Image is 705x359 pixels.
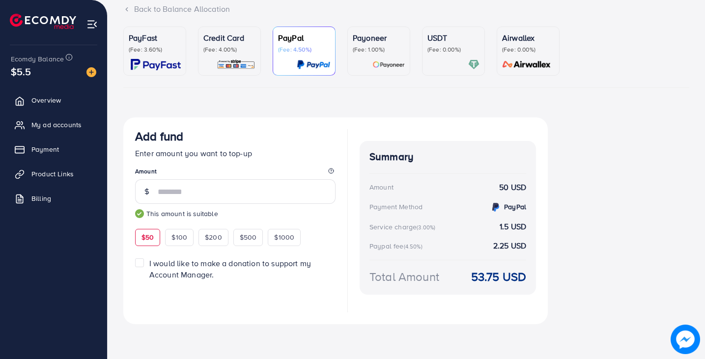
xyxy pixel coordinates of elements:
[369,182,394,192] div: Amount
[7,115,100,135] a: My ad accounts
[203,32,255,44] p: Credit Card
[369,241,425,251] div: Paypal fee
[274,232,294,242] span: $1000
[141,232,154,242] span: $50
[31,169,74,179] span: Product Links
[217,59,255,70] img: card
[131,59,181,70] img: card
[504,202,526,212] strong: PayPal
[31,120,82,130] span: My ad accounts
[11,64,31,79] span: $5.5
[372,59,405,70] img: card
[237,292,336,309] iframe: PayPal
[135,209,144,218] img: guide
[203,46,255,54] p: (Fee: 4.00%)
[7,90,100,110] a: Overview
[671,325,700,354] img: image
[404,243,423,250] small: (4.50%)
[129,32,181,44] p: PayFast
[369,202,423,212] div: Payment Method
[369,268,439,285] div: Total Amount
[417,223,435,231] small: (3.00%)
[31,193,51,203] span: Billing
[7,189,100,208] a: Billing
[7,139,100,159] a: Payment
[297,59,330,70] img: card
[369,151,526,163] h4: Summary
[86,67,96,77] img: image
[31,95,61,105] span: Overview
[240,232,257,242] span: $500
[499,59,554,70] img: card
[31,144,59,154] span: Payment
[278,46,330,54] p: (Fee: 4.50%)
[490,201,502,213] img: credit
[499,182,526,193] strong: 50 USD
[135,167,336,179] legend: Amount
[278,32,330,44] p: PayPal
[129,46,181,54] p: (Fee: 3.60%)
[493,240,526,251] strong: 2.25 USD
[427,46,479,54] p: (Fee: 0.00%)
[7,164,100,184] a: Product Links
[353,32,405,44] p: Payoneer
[123,3,689,15] div: Back to Balance Allocation
[135,209,336,219] small: This amount is suitable
[10,14,76,29] img: logo
[353,46,405,54] p: (Fee: 1.00%)
[468,59,479,70] img: card
[11,54,64,64] span: Ecomdy Balance
[369,222,438,232] div: Service charge
[86,19,98,30] img: menu
[427,32,479,44] p: USDT
[135,129,183,143] h3: Add fund
[205,232,222,242] span: $200
[171,232,187,242] span: $100
[502,46,554,54] p: (Fee: 0.00%)
[135,147,336,159] p: Enter amount you want to top-up
[149,258,311,280] span: I would like to make a donation to support my Account Manager.
[500,221,526,232] strong: 1.5 USD
[502,32,554,44] p: Airwallex
[471,268,526,285] strong: 53.75 USD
